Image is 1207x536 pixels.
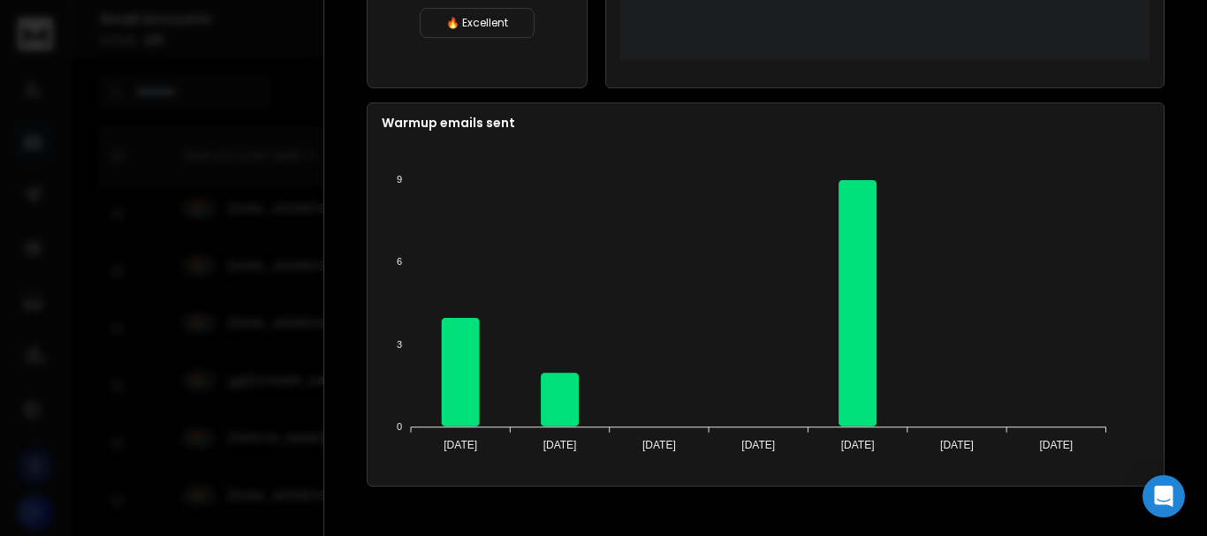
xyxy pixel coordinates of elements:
[940,439,974,451] tspan: [DATE]
[420,8,535,38] div: 🔥 Excellent
[1039,439,1073,451] tspan: [DATE]
[543,439,577,451] tspan: [DATE]
[397,174,402,185] tspan: 9
[397,256,402,267] tspan: 6
[642,439,676,451] tspan: [DATE]
[382,114,1150,132] p: Warmup emails sent
[1142,475,1185,517] div: Open Intercom Messenger
[397,339,402,350] tspan: 3
[397,421,402,432] tspan: 0
[841,439,875,451] tspan: [DATE]
[444,439,477,451] tspan: [DATE]
[741,439,775,451] tspan: [DATE]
